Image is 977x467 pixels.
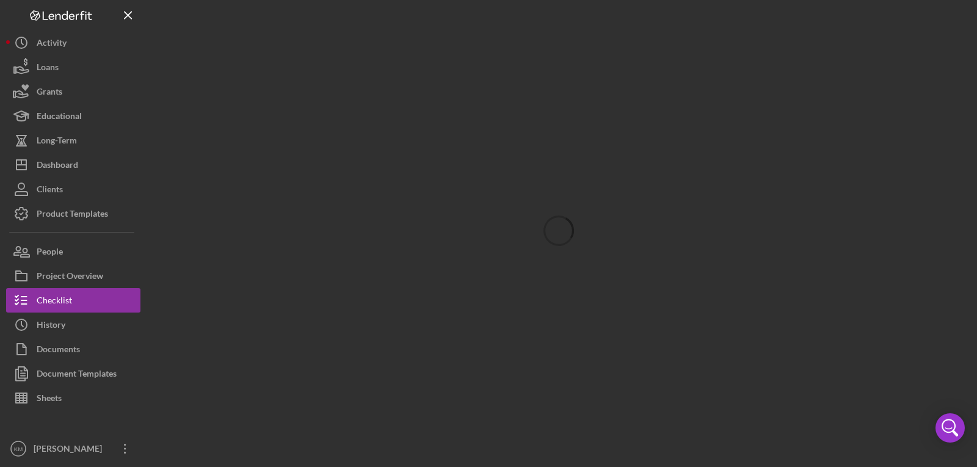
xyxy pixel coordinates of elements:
div: Open Intercom Messenger [935,413,965,443]
button: Educational [6,104,140,128]
button: Documents [6,337,140,361]
div: Educational [37,104,82,131]
div: Clients [37,177,63,205]
button: Loans [6,55,140,79]
div: History [37,313,65,340]
button: Activity [6,31,140,55]
button: People [6,239,140,264]
div: Documents [37,337,80,364]
div: Project Overview [37,264,103,291]
div: People [37,239,63,267]
div: Sheets [37,386,62,413]
div: Grants [37,79,62,107]
button: Document Templates [6,361,140,386]
div: Activity [37,31,67,58]
div: Checklist [37,288,72,316]
button: Project Overview [6,264,140,288]
button: Sheets [6,386,140,410]
div: [PERSON_NAME] [31,436,110,464]
button: Dashboard [6,153,140,177]
div: Product Templates [37,201,108,229]
button: Checklist [6,288,140,313]
div: Dashboard [37,153,78,180]
div: Loans [37,55,59,82]
button: Product Templates [6,201,140,226]
div: Long-Term [37,128,77,156]
div: Document Templates [37,361,117,389]
button: Grants [6,79,140,104]
button: KM[PERSON_NAME] [6,436,140,461]
button: Long-Term [6,128,140,153]
button: History [6,313,140,337]
text: KM [14,446,23,452]
button: Clients [6,177,140,201]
